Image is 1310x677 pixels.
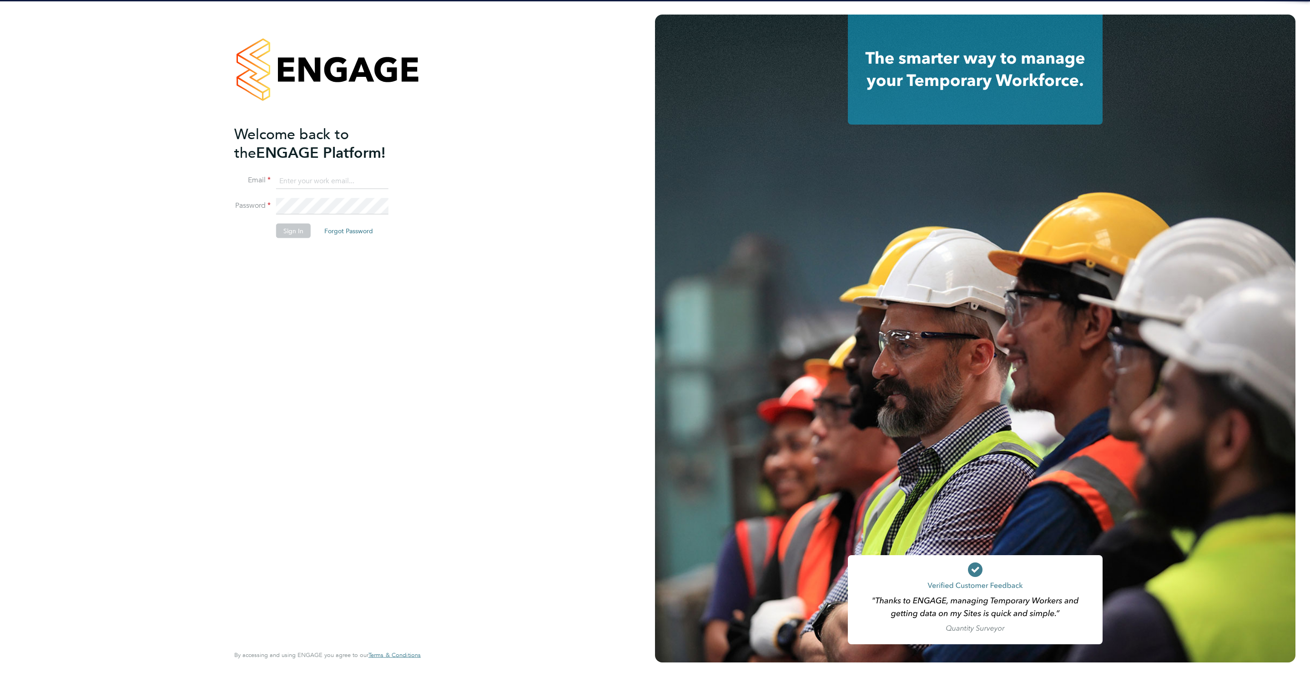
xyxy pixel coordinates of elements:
button: Sign In [276,224,311,238]
a: Terms & Conditions [368,652,421,659]
span: Welcome back to the [234,125,349,161]
button: Forgot Password [317,224,380,238]
input: Enter your work email... [276,173,388,189]
label: Password [234,201,271,211]
h2: ENGAGE Platform! [234,125,412,162]
span: Terms & Conditions [368,651,421,659]
span: By accessing and using ENGAGE you agree to our [234,651,421,659]
label: Email [234,176,271,185]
